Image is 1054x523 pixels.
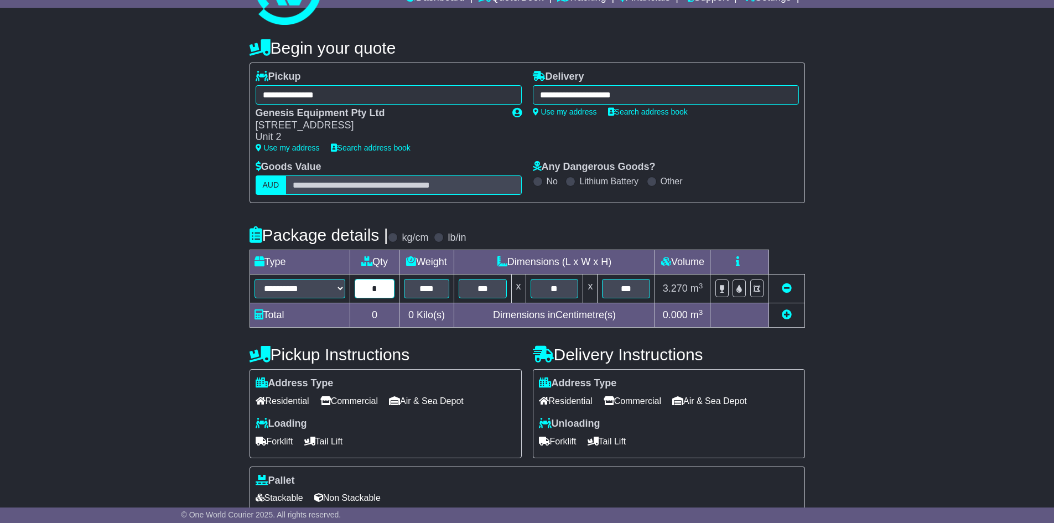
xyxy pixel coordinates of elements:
[402,232,428,244] label: kg/cm
[608,107,688,116] a: Search address book
[350,250,399,275] td: Qty
[604,392,661,410] span: Commercial
[655,250,710,275] td: Volume
[256,377,334,390] label: Address Type
[250,345,522,364] h4: Pickup Instructions
[256,475,295,487] label: Pallet
[256,71,301,83] label: Pickup
[331,143,411,152] a: Search address book
[256,175,287,195] label: AUD
[256,161,321,173] label: Goods Value
[250,39,805,57] h4: Begin your quote
[663,283,688,294] span: 3.270
[539,392,593,410] span: Residential
[579,176,638,187] label: Lithium Battery
[314,489,381,506] span: Non Stackable
[256,131,501,143] div: Unit 2
[256,120,501,132] div: [STREET_ADDRESS]
[389,392,464,410] span: Air & Sea Depot
[547,176,558,187] label: No
[539,418,600,430] label: Unloading
[583,275,598,303] td: x
[350,303,399,328] td: 0
[533,71,584,83] label: Delivery
[256,418,307,430] label: Loading
[399,250,454,275] td: Weight
[782,309,792,320] a: Add new item
[181,510,341,519] span: © One World Courier 2025. All rights reserved.
[539,433,577,450] span: Forklift
[663,309,688,320] span: 0.000
[250,303,350,328] td: Total
[250,250,350,275] td: Type
[699,308,703,317] sup: 3
[661,176,683,187] label: Other
[250,226,388,244] h4: Package details |
[256,392,309,410] span: Residential
[533,161,656,173] label: Any Dangerous Goods?
[699,282,703,290] sup: 3
[533,345,805,364] h4: Delivery Instructions
[454,303,655,328] td: Dimensions in Centimetre(s)
[539,377,617,390] label: Address Type
[399,303,454,328] td: Kilo(s)
[448,232,466,244] label: lb/in
[304,433,343,450] span: Tail Lift
[454,250,655,275] td: Dimensions (L x W x H)
[256,433,293,450] span: Forklift
[408,309,414,320] span: 0
[782,283,792,294] a: Remove this item
[511,275,526,303] td: x
[533,107,597,116] a: Use my address
[690,309,703,320] span: m
[256,143,320,152] a: Use my address
[672,392,747,410] span: Air & Sea Depot
[256,489,303,506] span: Stackable
[588,433,626,450] span: Tail Lift
[320,392,378,410] span: Commercial
[690,283,703,294] span: m
[256,107,501,120] div: Genesis Equipment Pty Ltd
